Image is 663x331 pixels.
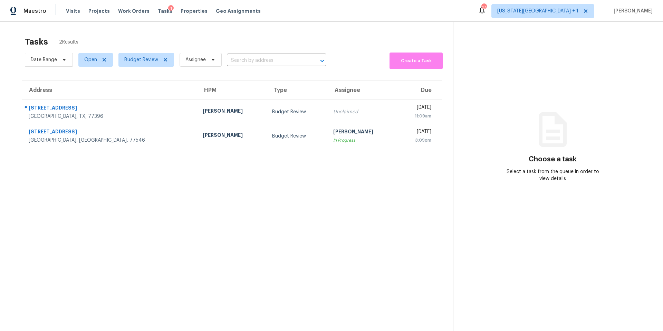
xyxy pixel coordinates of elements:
div: [STREET_ADDRESS] [29,104,192,113]
div: Unclaimed [333,108,392,115]
div: [PERSON_NAME] [333,128,392,137]
th: Type [267,81,328,100]
span: [US_STATE][GEOGRAPHIC_DATA] + 1 [497,8,578,15]
span: Maestro [23,8,46,15]
span: Visits [66,8,80,15]
div: 3:09pm [403,137,431,144]
button: Create a Task [390,53,443,69]
h3: Choose a task [529,156,577,163]
span: [PERSON_NAME] [611,8,653,15]
div: 1 [168,5,174,12]
div: [DATE] [403,128,431,137]
h2: Tasks [25,38,48,45]
div: [GEOGRAPHIC_DATA], TX, 77396 [29,113,192,120]
span: Budget Review [124,56,158,63]
th: HPM [197,81,267,100]
span: Create a Task [393,57,439,65]
th: Due [397,81,442,100]
div: [PERSON_NAME] [203,132,261,140]
div: In Progress [333,137,392,144]
div: Budget Review [272,108,322,115]
input: Search by address [227,55,307,66]
span: Assignee [185,56,206,63]
span: Projects [88,8,110,15]
div: [STREET_ADDRESS] [29,128,192,137]
span: Date Range [31,56,57,63]
div: [DATE] [403,104,431,113]
span: 2 Results [59,39,78,46]
th: Address [22,81,197,100]
span: Tasks [158,9,172,13]
div: Select a task from the queue in order to view details [503,168,603,182]
button: Open [317,56,327,66]
th: Assignee [328,81,397,100]
div: 11:09am [403,113,431,120]
span: Open [84,56,97,63]
div: [PERSON_NAME] [203,107,261,116]
span: Work Orders [118,8,150,15]
div: 17 [481,4,486,11]
div: [GEOGRAPHIC_DATA], [GEOGRAPHIC_DATA], 77546 [29,137,192,144]
span: Geo Assignments [216,8,261,15]
div: Budget Review [272,133,322,140]
span: Properties [181,8,208,15]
